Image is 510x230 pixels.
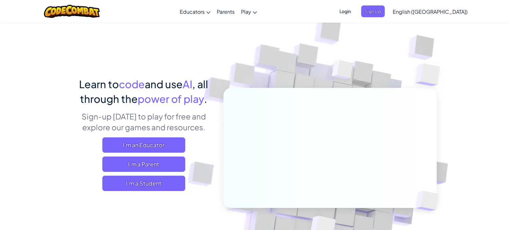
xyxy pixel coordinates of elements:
[138,92,204,105] span: power of play
[336,5,355,17] button: Login
[79,78,119,90] span: Learn to
[102,157,185,172] a: I'm a Parent
[102,137,185,153] a: I'm an Educator
[393,8,468,15] span: English ([GEOGRAPHIC_DATA])
[238,3,260,20] a: Play
[214,3,238,20] a: Parents
[320,48,366,95] img: Overlap cubes
[177,3,214,20] a: Educators
[405,178,453,224] img: Overlap cubes
[241,8,251,15] span: Play
[390,3,471,20] a: English ([GEOGRAPHIC_DATA])
[183,78,192,90] span: AI
[119,78,145,90] span: code
[73,111,214,133] p: Sign-up [DATE] to play for free and explore our games and resources.
[361,5,385,17] button: Sign Up
[180,8,205,15] span: Educators
[44,5,100,18] img: CodeCombat logo
[403,48,458,102] img: Overlap cubes
[204,92,207,105] span: .
[102,176,185,191] button: I'm a Student
[145,78,183,90] span: and use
